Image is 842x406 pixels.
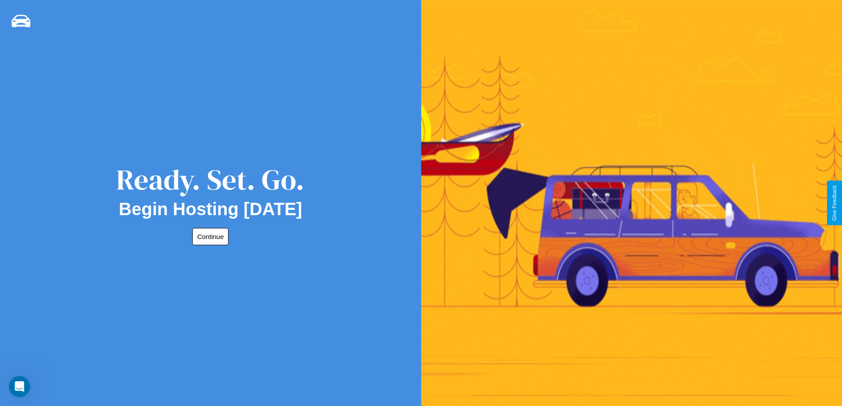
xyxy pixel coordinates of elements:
[192,228,229,245] button: Continue
[9,376,30,397] iframe: Intercom live chat
[116,160,305,199] div: Ready. Set. Go.
[831,185,838,221] div: Give Feedback
[119,199,302,219] h2: Begin Hosting [DATE]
